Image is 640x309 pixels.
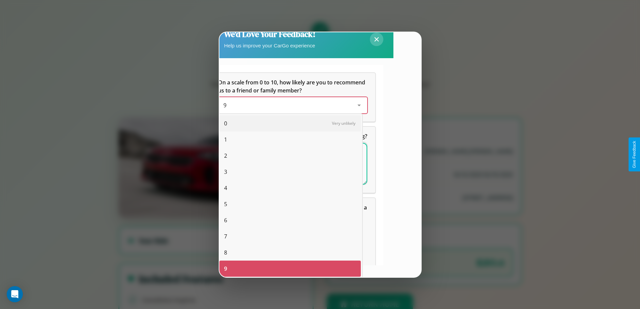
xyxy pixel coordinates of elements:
span: 9 [224,265,227,273]
div: 3 [219,164,361,180]
div: 0 [219,115,361,131]
span: What can we do to make your experience more satisfying? [218,132,367,140]
span: 7 [224,232,227,240]
div: 10 [219,277,361,293]
span: On a scale from 0 to 10, how likely are you to recommend us to a friend or family member? [218,79,367,94]
h5: On a scale from 0 to 10, how likely are you to recommend us to a friend or family member? [218,78,367,94]
div: On a scale from 0 to 10, how likely are you to recommend us to a friend or family member? [210,73,375,121]
div: 2 [219,148,361,164]
div: 8 [219,244,361,261]
span: Which of the following features do you value the most in a vehicle? [218,204,368,219]
p: Help us improve your CarGo experience [224,41,315,50]
span: 0 [224,119,227,127]
div: Open Intercom Messenger [7,286,23,302]
span: 8 [224,248,227,257]
span: Very unlikely [332,120,355,126]
div: 5 [219,196,361,212]
div: 1 [219,131,361,148]
span: 1 [224,136,227,144]
div: Give Feedback [632,141,637,168]
span: 6 [224,216,227,224]
div: 9 [219,261,361,277]
span: 5 [224,200,227,208]
span: 9 [223,102,226,109]
h2: We'd Love Your Feedback! [224,29,315,40]
div: 6 [219,212,361,228]
span: 2 [224,152,227,160]
div: 7 [219,228,361,244]
span: 4 [224,184,227,192]
div: 4 [219,180,361,196]
div: On a scale from 0 to 10, how likely are you to recommend us to a friend or family member? [218,97,367,113]
span: 3 [224,168,227,176]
